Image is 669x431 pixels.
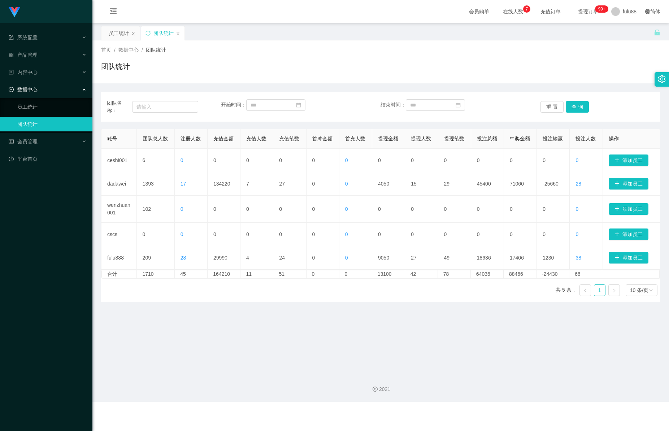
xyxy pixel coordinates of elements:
td: 49 [438,246,471,270]
div: 2021 [98,386,663,393]
td: 0 [273,196,306,223]
td: 0 [438,196,471,223]
span: 团队名称： [107,99,132,114]
td: 45 [175,270,208,278]
span: 28 [181,255,186,261]
td: 66 [569,270,602,278]
i: 图标: copyright [373,387,378,392]
td: 51 [273,270,306,278]
img: logo.9652507e.png [9,7,20,17]
td: 1230 [537,246,570,270]
td: 0 [339,270,372,278]
td: 0 [537,223,570,246]
td: 71060 [504,172,537,196]
td: 0 [273,223,306,246]
span: / [114,47,116,53]
i: 图标: profile [9,70,14,75]
td: 15 [405,172,438,196]
td: 0 [307,196,339,223]
td: 合计 [102,270,137,278]
span: 提现笔数 [444,136,464,142]
span: / [142,47,143,53]
td: -24430 [536,270,569,278]
i: 图标: setting [658,75,666,83]
td: 27 [273,172,306,196]
span: 充值笔数 [279,136,299,142]
span: 0 [345,231,348,237]
i: 图标: close [176,31,180,36]
span: 首充人数 [345,136,365,142]
td: 9050 [372,246,405,270]
td: 0 [405,223,438,246]
td: 0 [307,172,339,196]
span: 提现人数 [411,136,431,142]
td: 45400 [471,172,504,196]
td: 164210 [208,270,240,278]
button: 查 询 [566,101,589,113]
button: 图标: plus添加员工 [609,228,648,240]
span: 0 [181,206,183,212]
i: 图标: calendar [456,103,461,108]
span: 数据中心 [9,87,38,92]
span: 结束时间： [381,102,406,108]
span: 17 [181,181,186,187]
i: 图标: unlock [654,29,660,36]
button: 图标: plus添加员工 [609,252,648,264]
a: 1 [594,285,605,296]
span: 充值订单 [537,9,564,14]
button: 图标: plus添加员工 [609,203,648,215]
span: 产品管理 [9,52,38,58]
td: 0 [208,196,240,223]
td: 0 [372,196,405,223]
td: 13100 [372,270,405,278]
td: 0 [273,149,306,172]
li: 1 [594,284,605,296]
td: fulu888 [101,246,137,270]
span: 中奖金额 [510,136,530,142]
td: 64036 [471,270,504,278]
span: 注册人数 [181,136,201,142]
td: 0 [240,196,273,223]
td: 0 [537,149,570,172]
td: 0 [307,270,339,278]
td: 4 [240,246,273,270]
td: -25660 [537,172,570,196]
span: 0 [345,206,348,212]
i: 图标: left [583,288,587,293]
td: 0 [307,246,339,270]
td: 0 [537,196,570,223]
td: 17406 [504,246,537,270]
td: 0 [307,149,339,172]
span: 充值金额 [213,136,234,142]
td: 78 [438,270,471,278]
i: 图标: menu-fold [101,0,126,23]
td: 0 [405,149,438,172]
td: 0 [307,223,339,246]
td: 0 [372,223,405,246]
span: 团队统计 [146,47,166,53]
td: 29 [438,172,471,196]
sup: 7 [523,5,530,13]
li: 下一页 [608,284,620,296]
td: 0 [504,196,537,223]
span: 投注人数 [575,136,596,142]
span: 首页 [101,47,111,53]
span: 系统配置 [9,35,38,40]
td: wenzhuan001 [101,196,137,223]
td: 134220 [208,172,240,196]
td: 4050 [372,172,405,196]
li: 上一页 [579,284,591,296]
span: 0 [575,157,578,163]
div: 10 条/页 [630,285,648,296]
span: 账号 [107,136,117,142]
td: cscs [101,223,137,246]
td: 0 [471,196,504,223]
span: 0 [345,181,348,187]
span: 提现金额 [378,136,398,142]
span: 0 [345,157,348,163]
td: 0 [372,149,405,172]
span: 提现订单 [574,9,602,14]
td: 209 [137,246,175,270]
li: 共 5 条， [556,284,577,296]
span: 38 [575,255,581,261]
